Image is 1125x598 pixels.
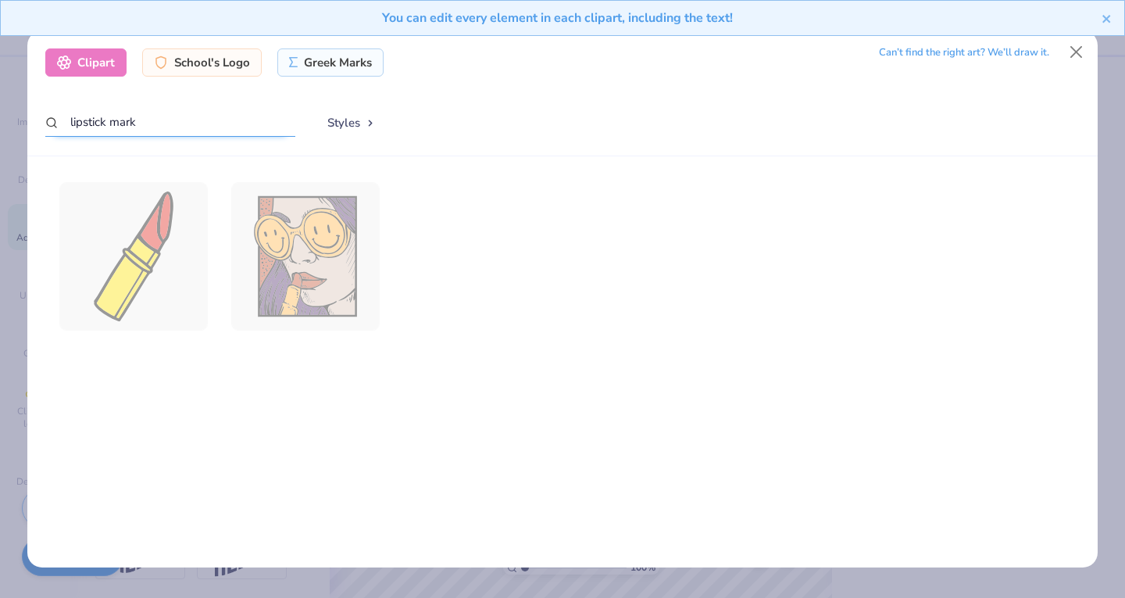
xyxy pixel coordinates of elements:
button: close [1102,9,1112,27]
div: Greek Marks [277,48,384,77]
div: Can’t find the right art? We’ll draw it. [879,39,1049,66]
button: Styles [311,108,392,138]
div: School's Logo [142,48,262,77]
input: Search by name [45,108,295,137]
div: You can edit every element in each clipart, including the text! [12,9,1102,27]
button: Close [1062,38,1091,67]
div: Clipart [45,48,127,77]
